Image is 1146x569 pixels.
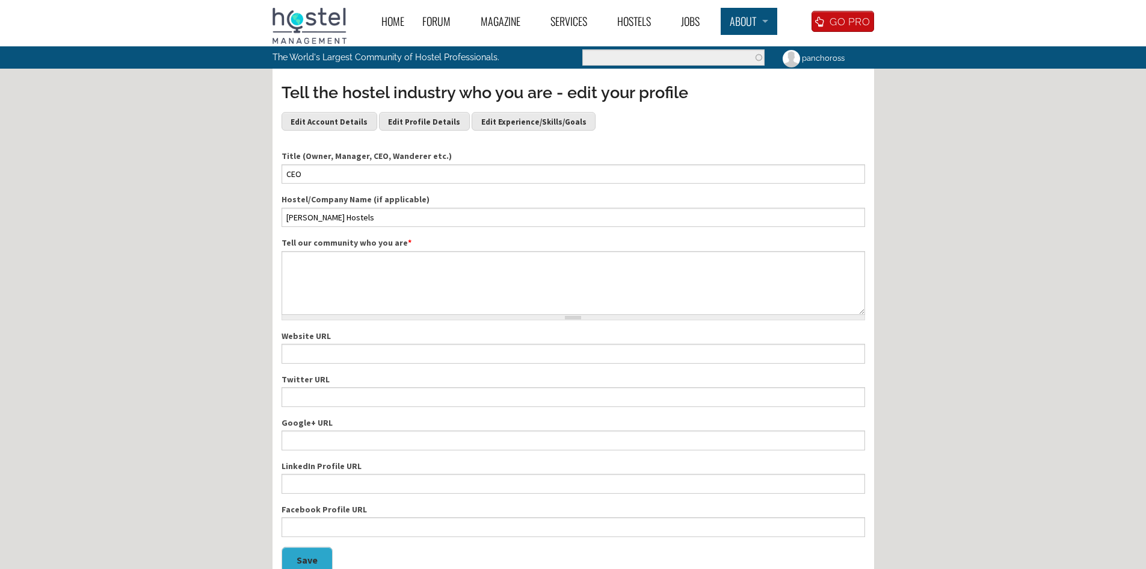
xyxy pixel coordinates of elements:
input: Enter the terms you wish to search for. [582,49,765,66]
label: LinkedIn Profile URL [282,460,865,473]
label: Website URL [282,330,865,343]
label: Facebook Profile URL [282,503,865,516]
a: Magazine [472,8,541,35]
a: Edit Experience/Skills/Goals [472,112,596,130]
h3: Tell the hostel industry who you are - edit your profile [282,81,865,104]
label: Google+ URL [282,417,865,429]
a: About [721,8,777,35]
label: Hostel/Company Name (if applicable) [282,193,865,206]
p: The World's Largest Community of Hostel Professionals. [273,46,523,68]
span: This field is required. [408,237,411,248]
a: panchoross [774,46,852,70]
a: Services [541,8,608,35]
a: Home [372,8,413,35]
a: Edit Account Details [282,112,377,130]
img: Hostel Management Home [273,8,347,44]
a: Jobs [672,8,721,35]
label: Title (Owner, Manager, CEO, Wanderer etc.) [282,150,865,163]
label: Twitter URL [282,373,865,386]
a: GO PRO [812,11,873,32]
label: Tell our community who you are [282,237,865,249]
img: panchoross's picture [781,48,802,69]
a: Edit Profile Details [379,112,470,130]
a: Hostels [608,8,672,35]
a: Forum [413,8,472,35]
